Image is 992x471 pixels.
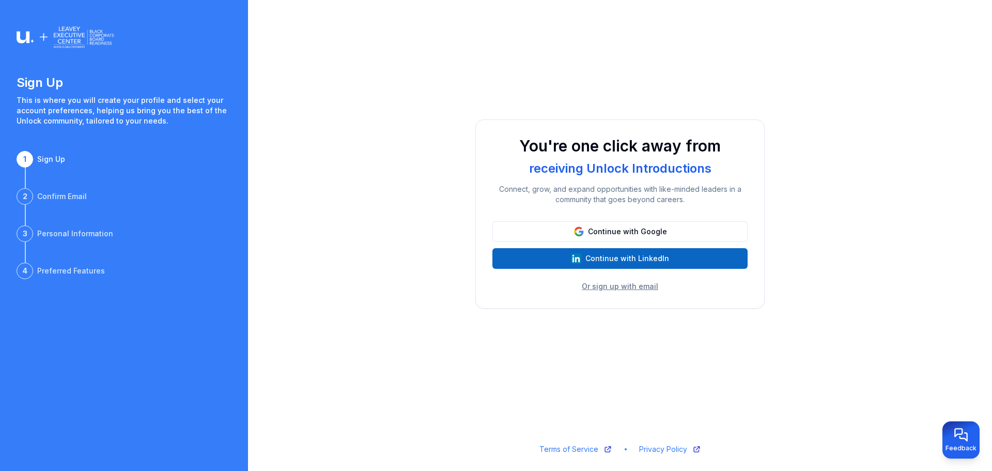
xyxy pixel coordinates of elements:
[17,188,33,205] div: 2
[942,421,980,459] button: Provide feedback
[639,444,701,454] a: Privacy Policy
[492,136,748,155] h1: You're one click away from
[17,74,231,91] h1: Sign Up
[17,225,33,242] div: 3
[946,444,977,452] span: Feedback
[17,263,33,279] div: 4
[17,25,114,50] img: Logo
[582,281,658,292] button: Or sign up with email
[539,444,612,454] a: Terms of Service
[17,95,231,126] p: This is where you will create your profile and select your account preferences, helping us bring ...
[492,248,748,269] button: Continue with LinkedIn
[37,266,105,276] div: Preferred Features
[37,154,65,164] div: Sign Up
[492,184,748,205] p: Connect, grow, and expand opportunities with like-minded leaders in a community that goes beyond ...
[492,221,748,242] button: Continue with Google
[17,151,33,168] div: 1
[37,191,87,202] div: Confirm Email
[37,229,113,239] div: Personal Information
[525,159,716,178] div: receiving Unlock Introductions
